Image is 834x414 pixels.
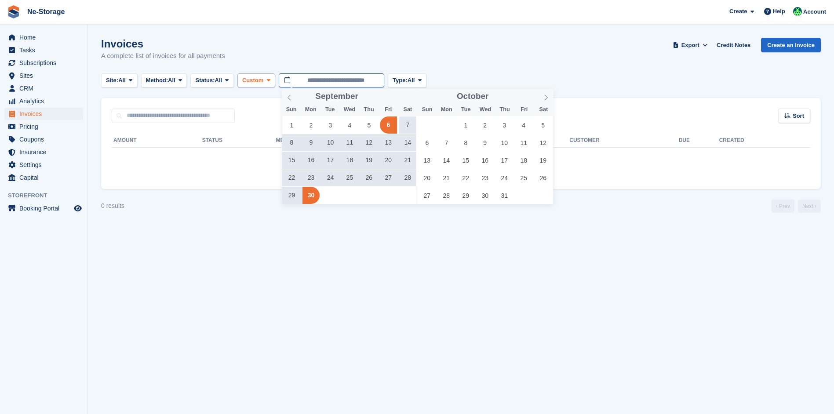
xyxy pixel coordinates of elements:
[320,107,340,113] span: Tue
[195,76,215,85] span: Status:
[419,169,436,186] span: October 20, 2024
[361,169,378,186] span: September 26, 2024
[19,159,72,171] span: Settings
[393,76,408,85] span: Type:
[535,169,552,186] span: October 26, 2024
[477,134,494,151] span: October 9, 2024
[457,187,474,204] span: October 29, 2024
[477,187,494,204] span: October 30, 2024
[408,76,415,85] span: All
[419,187,436,204] span: October 27, 2024
[456,107,476,113] span: Tue
[380,134,397,151] span: September 13, 2024
[4,44,83,56] a: menu
[322,169,339,186] span: September 24, 2024
[477,169,494,186] span: October 23, 2024
[418,107,437,113] span: Sun
[340,107,359,113] span: Wed
[19,31,72,44] span: Home
[496,116,513,134] span: October 3, 2024
[380,169,397,186] span: September 27, 2024
[361,116,378,134] span: September 5, 2024
[437,107,456,113] span: Mon
[283,134,300,151] span: September 8, 2024
[569,134,678,148] th: Customer
[399,169,416,186] span: September 28, 2024
[793,7,802,16] img: Jay Johal
[19,57,72,69] span: Subscriptions
[283,152,300,169] span: September 15, 2024
[168,76,175,85] span: All
[101,38,225,50] h1: Invoices
[19,146,72,158] span: Insurance
[772,200,794,213] a: Previous
[19,95,72,107] span: Analytics
[112,134,202,148] th: Amount
[361,134,378,151] span: September 12, 2024
[341,152,358,169] span: September 18, 2024
[301,107,320,113] span: Mon
[19,171,72,184] span: Capital
[322,152,339,169] span: September 17, 2024
[457,92,488,101] span: October
[681,41,699,50] span: Export
[302,187,320,204] span: September 30, 2024
[457,152,474,169] span: October 15, 2024
[276,134,359,148] th: Method
[106,76,118,85] span: Site:
[793,112,804,120] span: Sort
[496,152,513,169] span: October 17, 2024
[315,92,358,101] span: September
[282,107,301,113] span: Sun
[477,116,494,134] span: October 2, 2024
[4,95,83,107] a: menu
[488,92,516,101] input: Year
[438,152,455,169] span: October 14, 2024
[438,134,455,151] span: October 7, 2024
[515,152,532,169] span: October 18, 2024
[476,107,495,113] span: Wed
[322,116,339,134] span: September 3, 2024
[73,203,83,214] a: Preview store
[118,76,126,85] span: All
[141,73,187,88] button: Method: All
[535,116,552,134] span: October 5, 2024
[24,4,68,19] a: Ne-Storage
[477,152,494,169] span: October 16, 2024
[535,152,552,169] span: October 19, 2024
[713,38,754,52] a: Credit Notes
[380,116,397,134] span: September 6, 2024
[302,152,320,169] span: September 16, 2024
[341,116,358,134] span: September 4, 2024
[379,107,398,113] span: Fri
[242,76,263,85] span: Custom
[770,200,823,213] nav: Page
[101,201,124,211] div: 0 results
[419,152,436,169] span: October 13, 2024
[19,44,72,56] span: Tasks
[19,133,72,145] span: Coupons
[438,169,455,186] span: October 21, 2024
[4,120,83,133] a: menu
[215,76,222,85] span: All
[4,82,83,94] a: menu
[190,73,233,88] button: Status: All
[19,69,72,82] span: Sites
[515,116,532,134] span: October 4, 2024
[4,146,83,158] a: menu
[19,202,72,214] span: Booking Portal
[496,169,513,186] span: October 24, 2024
[359,107,379,113] span: Thu
[302,116,320,134] span: September 2, 2024
[302,169,320,186] span: September 23, 2024
[361,152,378,169] span: September 19, 2024
[719,134,810,148] th: Created
[419,134,436,151] span: October 6, 2024
[388,73,426,88] button: Type: All
[496,134,513,151] span: October 10, 2024
[457,116,474,134] span: October 1, 2024
[202,134,276,148] th: Status
[19,120,72,133] span: Pricing
[398,107,417,113] span: Sat
[4,171,83,184] a: menu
